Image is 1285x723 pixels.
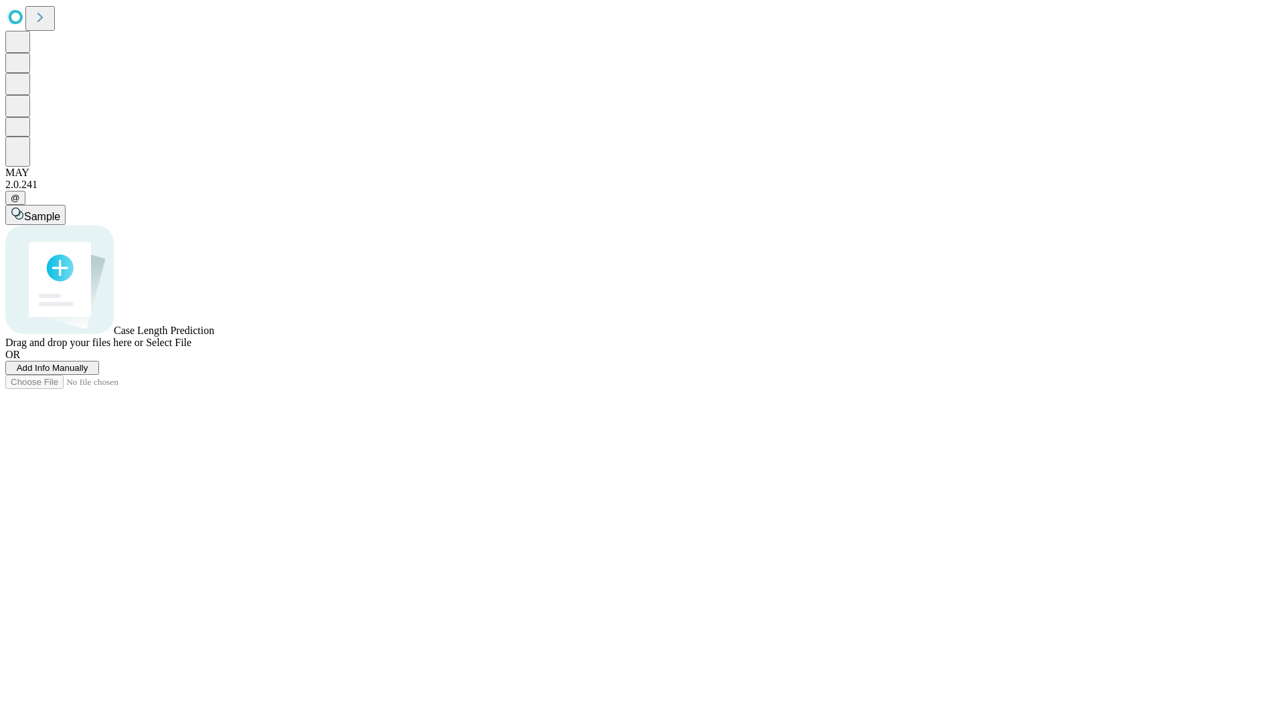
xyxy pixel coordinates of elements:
button: Add Info Manually [5,361,99,375]
div: 2.0.241 [5,179,1280,191]
span: OR [5,349,20,360]
button: @ [5,191,25,205]
span: @ [11,193,20,203]
span: Drag and drop your files here or [5,337,143,348]
span: Add Info Manually [17,363,88,373]
span: Sample [24,211,60,222]
button: Sample [5,205,66,225]
span: Case Length Prediction [114,325,214,336]
div: MAY [5,167,1280,179]
span: Select File [146,337,191,348]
